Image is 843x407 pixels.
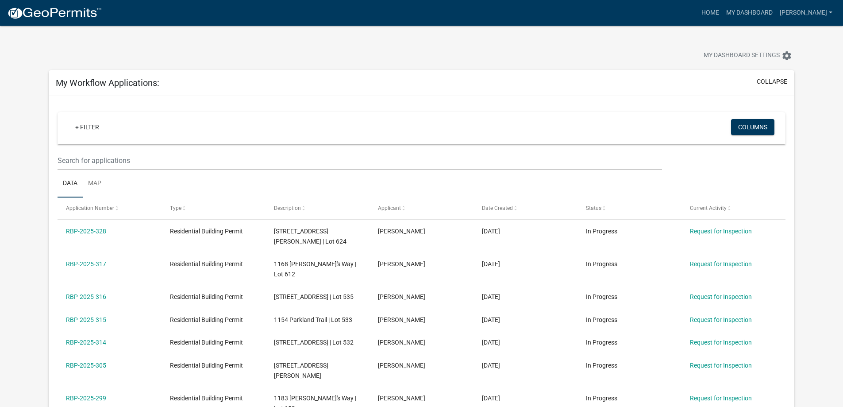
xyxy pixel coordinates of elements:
[690,395,752,402] a: Request for Inspection
[66,339,106,346] a: RBP-2025-314
[68,119,106,135] a: + Filter
[274,316,352,323] span: 1154 Parkland Trail | Lot 533
[274,293,354,300] span: 1158 Parkland Trl. | Lot 535
[781,50,792,61] i: settings
[274,260,356,278] span: 1168 Dustin's Way | Lot 612
[482,362,500,369] span: 08/11/2025
[586,339,617,346] span: In Progress
[378,228,425,235] span: Stacy
[723,4,776,21] a: My Dashboard
[482,395,500,402] span: 08/07/2025
[482,260,500,267] span: 08/19/2025
[690,228,752,235] a: Request for Inspection
[690,362,752,369] a: Request for Inspection
[378,362,425,369] span: Stacy
[274,362,328,379] span: 1166 Dustin's Way | Lot 613
[170,316,243,323] span: Residential Building Permit
[378,339,425,346] span: Stacy
[58,198,162,219] datatable-header-cell: Application Number
[266,198,370,219] datatable-header-cell: Description
[170,395,243,402] span: Residential Building Permit
[274,205,301,211] span: Description
[690,293,752,300] a: Request for Inspection
[757,77,787,86] button: collapse
[378,293,425,300] span: Stacy
[577,198,681,219] datatable-header-cell: Status
[482,339,500,346] span: 08/19/2025
[586,316,617,323] span: In Progress
[482,205,513,211] span: Date Created
[378,316,425,323] span: Stacy
[66,316,106,323] a: RBP-2025-315
[776,4,836,21] a: [PERSON_NAME]
[370,198,473,219] datatable-header-cell: Applicant
[378,205,401,211] span: Applicant
[170,293,243,300] span: Residential Building Permit
[170,228,243,235] span: Residential Building Permit
[56,78,159,88] h5: My Workflow Applications:
[66,362,106,369] a: RBP-2025-305
[698,4,723,21] a: Home
[66,228,106,235] a: RBP-2025-328
[66,260,106,267] a: RBP-2025-317
[378,395,425,402] span: Stacy
[473,198,577,219] datatable-header-cell: Date Created
[162,198,266,219] datatable-header-cell: Type
[690,205,727,211] span: Current Activity
[482,228,500,235] span: 09/02/2025
[697,47,799,64] button: My Dashboard Settingssettings
[378,260,425,267] span: Stacy
[586,395,617,402] span: In Progress
[482,293,500,300] span: 08/19/2025
[66,205,114,211] span: Application Number
[170,260,243,267] span: Residential Building Permit
[681,198,785,219] datatable-header-cell: Current Activity
[586,205,601,211] span: Status
[274,339,354,346] span: 1152 Parkland Trl. | Lot 532
[58,170,83,198] a: Data
[586,260,617,267] span: In Progress
[66,395,106,402] a: RBP-2025-299
[58,151,662,170] input: Search for applications
[586,293,617,300] span: In Progress
[274,228,346,245] span: 1144 Dustin's Way | Lot 624
[690,316,752,323] a: Request for Inspection
[170,205,181,211] span: Type
[704,50,780,61] span: My Dashboard Settings
[170,362,243,369] span: Residential Building Permit
[170,339,243,346] span: Residential Building Permit
[586,228,617,235] span: In Progress
[731,119,774,135] button: Columns
[66,293,106,300] a: RBP-2025-316
[690,260,752,267] a: Request for Inspection
[690,339,752,346] a: Request for Inspection
[482,316,500,323] span: 08/19/2025
[586,362,617,369] span: In Progress
[83,170,107,198] a: Map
